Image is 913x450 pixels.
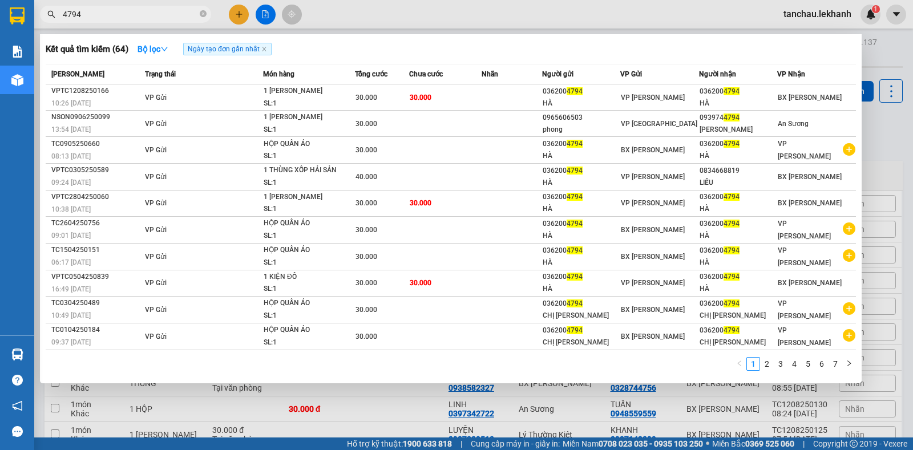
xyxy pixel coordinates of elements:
[51,99,91,107] span: 10:26 [DATE]
[51,138,142,150] div: TC0905250660
[724,299,740,307] span: 4794
[567,87,583,95] span: 4794
[51,244,142,256] div: TC1504250151
[543,138,620,150] div: 036200
[145,94,167,102] span: VP Gửi
[183,43,272,55] span: Ngày tạo đơn gần nhất
[700,165,777,177] div: 0834668819
[700,203,777,215] div: HÀ
[543,177,620,189] div: HÀ
[51,217,142,229] div: TC2604250756
[747,358,760,370] a: 1
[700,271,777,283] div: 036200
[700,230,777,242] div: HÀ
[621,173,685,181] span: VP [PERSON_NAME]
[145,226,167,234] span: VP Gửi
[843,302,855,315] span: plus-circle
[46,43,128,55] h3: Kết quả tìm kiếm ( 64 )
[145,279,167,287] span: VP Gửi
[160,45,168,53] span: down
[778,246,831,267] span: VP [PERSON_NAME]
[778,120,809,128] span: An Sương
[51,111,142,123] div: NSON0906250099
[724,273,740,281] span: 4794
[543,112,620,124] div: 0965606503
[761,358,773,370] a: 2
[801,357,815,371] li: 5
[621,253,685,261] span: BX [PERSON_NAME]
[543,283,620,295] div: HÀ
[145,173,167,181] span: VP Gửi
[264,257,349,269] div: SL: 1
[12,400,23,411] span: notification
[778,173,842,181] span: BX [PERSON_NAME]
[543,298,620,310] div: 036200
[700,337,777,348] div: CHỊ [PERSON_NAME]
[10,7,25,25] img: logo-vxr
[145,306,167,314] span: VP Gửi
[700,325,777,337] div: 036200
[264,191,349,204] div: 1 [PERSON_NAME]
[778,279,842,287] span: BX [PERSON_NAME]
[47,10,55,18] span: search
[843,222,855,235] span: plus-circle
[145,146,167,154] span: VP Gửi
[264,324,349,337] div: HỘP QUẦN ÁO
[145,199,167,207] span: VP Gửi
[778,94,842,102] span: BX [PERSON_NAME]
[699,70,736,78] span: Người nhận
[138,44,168,54] strong: Bộ lọc
[621,146,685,154] span: BX [PERSON_NAME]
[263,70,294,78] span: Món hàng
[543,230,620,242] div: HÀ
[355,333,377,340] span: 30.000
[51,179,91,187] span: 09:24 [DATE]
[264,244,349,257] div: HỘP QUẦN ÁO
[264,98,349,110] div: SL: 1
[543,98,620,110] div: HÀ
[145,120,167,128] span: VP Gửi
[355,199,377,207] span: 30.000
[355,173,377,181] span: 40.000
[128,40,177,58] button: Bộ lọcdown
[264,203,349,216] div: SL: 1
[200,9,207,20] span: close-circle
[355,120,377,128] span: 30.000
[264,111,349,124] div: 1 [PERSON_NAME]
[543,86,620,98] div: 036200
[145,253,167,261] span: VP Gửi
[700,150,777,162] div: HÀ
[842,357,856,371] button: right
[355,146,377,154] span: 30.000
[51,164,142,176] div: VPTC0305250589
[11,348,23,360] img: warehouse-icon
[51,232,91,240] span: 09:01 [DATE]
[543,245,620,257] div: 036200
[724,113,740,121] span: 4794
[51,205,91,213] span: 10:38 [DATE]
[843,329,855,342] span: plus-circle
[700,124,777,136] div: [PERSON_NAME]
[410,199,431,207] span: 30.000
[700,298,777,310] div: 036200
[145,70,176,78] span: Trạng thái
[264,283,349,295] div: SL: 1
[11,74,23,86] img: warehouse-icon
[543,337,620,348] div: CHỊ [PERSON_NAME]
[815,357,829,371] li: 6
[724,246,740,254] span: 4794
[774,357,787,371] li: 3
[778,140,831,160] span: VP [PERSON_NAME]
[355,279,377,287] span: 30.000
[264,337,349,349] div: SL: 1
[846,360,853,367] span: right
[11,46,23,58] img: solution-icon
[51,285,91,293] span: 16:49 [DATE]
[51,311,91,319] span: 10:49 [DATE]
[543,203,620,215] div: HÀ
[733,357,746,371] button: left
[12,375,23,386] span: question-circle
[802,358,814,370] a: 5
[543,150,620,162] div: HÀ
[746,357,760,371] li: 1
